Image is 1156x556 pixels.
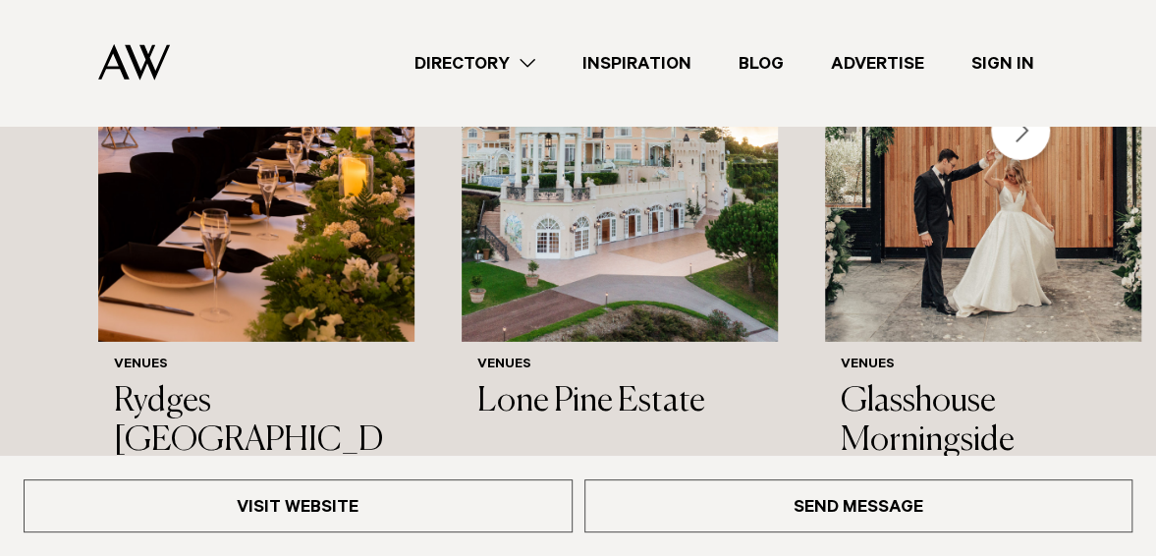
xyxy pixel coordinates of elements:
a: Advertise [807,50,948,77]
a: Visit Website [24,479,573,532]
h3: Lone Pine Estate [477,382,762,422]
a: Send Message [584,479,1133,532]
a: Sign In [948,50,1058,77]
h6: Venues [841,358,1126,374]
h6: Venues [114,358,399,374]
h6: Venues [477,358,762,374]
a: Blog [715,50,807,77]
a: Directory [391,50,559,77]
a: Inspiration [559,50,715,77]
img: Auckland Weddings Logo [98,44,170,81]
h3: Glasshouse Morningside [841,382,1126,463]
h3: Rydges [GEOGRAPHIC_DATA] [114,382,399,502]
